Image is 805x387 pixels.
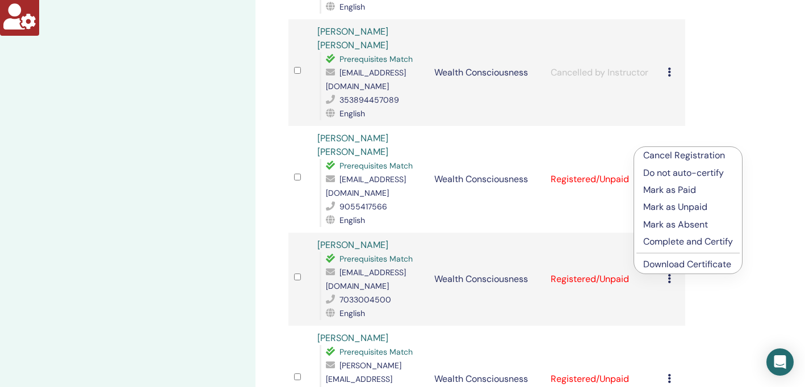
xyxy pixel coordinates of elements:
[339,108,365,119] span: English
[643,235,733,249] p: Complete and Certify
[429,233,546,326] td: Wealth Consciousness
[339,308,365,318] span: English
[339,295,391,305] span: 7033004500
[766,348,794,376] div: Open Intercom Messenger
[339,254,413,264] span: Prerequisites Match
[326,267,406,291] span: [EMAIL_ADDRESS][DOMAIN_NAME]
[643,218,733,232] p: Mark as Absent
[317,26,388,51] a: [PERSON_NAME] [PERSON_NAME]
[643,200,733,214] p: Mark as Unpaid
[643,166,733,180] p: Do not auto-certify
[326,68,406,91] span: [EMAIL_ADDRESS][DOMAIN_NAME]
[339,95,399,105] span: 353894457089
[326,174,406,198] span: [EMAIL_ADDRESS][DOMAIN_NAME]
[339,201,387,212] span: 9055417566
[339,2,365,12] span: English
[429,126,546,233] td: Wealth Consciousness
[317,132,388,158] a: [PERSON_NAME] [PERSON_NAME]
[339,347,413,357] span: Prerequisites Match
[317,239,388,251] a: [PERSON_NAME]
[643,183,733,197] p: Mark as Paid
[317,332,388,344] a: [PERSON_NAME]
[339,215,365,225] span: English
[339,161,413,171] span: Prerequisites Match
[339,54,413,64] span: Prerequisites Match
[643,149,733,162] p: Cancel Registration
[429,19,546,126] td: Wealth Consciousness
[643,258,731,270] a: Download Certificate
